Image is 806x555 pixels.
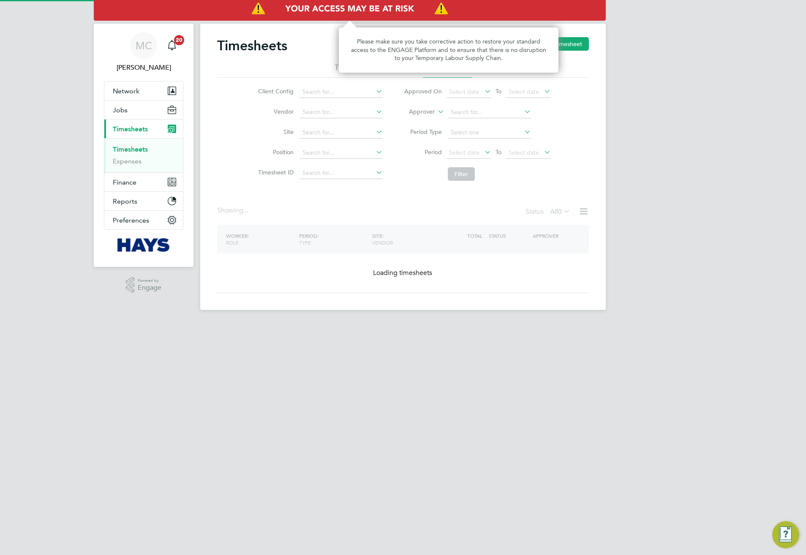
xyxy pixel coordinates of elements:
[339,27,558,73] div: Access At Risk
[243,206,248,215] span: ...
[113,197,137,205] span: Reports
[448,127,531,139] input: Select one
[174,35,184,45] span: 20
[256,169,294,176] label: Timesheet ID
[772,521,799,548] button: Engage Resource Center
[397,108,435,116] label: Approver
[335,63,402,78] li: Timesheets I Follow
[113,106,128,114] span: Jobs
[300,147,383,159] input: Search for...
[217,37,287,54] h2: Timesheets
[113,178,136,186] span: Finance
[404,148,442,156] label: Period
[300,127,383,139] input: Search for...
[138,284,161,291] span: Engage
[104,238,183,252] a: Go to home page
[117,238,170,252] img: hays-logo-retina.png
[113,125,148,133] span: Timesheets
[448,106,531,118] input: Search for...
[113,157,142,165] a: Expenses
[256,148,294,156] label: Position
[256,128,294,136] label: Site
[256,87,294,95] label: Client Config
[449,88,479,95] span: Select date
[533,37,589,51] button: New Timesheet
[493,147,504,158] span: To
[558,207,562,216] span: 0
[136,40,152,51] span: MC
[94,24,193,267] nav: Main navigation
[526,206,572,218] div: Status
[509,88,539,95] span: Select date
[104,63,183,73] span: Meg Castleton
[404,87,442,95] label: Approved On
[448,167,475,181] button: Filter
[113,216,149,224] span: Preferences
[104,32,183,73] a: Go to account details
[217,206,250,215] div: Showing
[300,106,383,118] input: Search for...
[300,86,383,98] input: Search for...
[113,87,139,95] span: Network
[449,149,479,156] span: Select date
[509,149,539,156] span: Select date
[550,207,570,216] label: All
[138,277,161,284] span: Powered by
[256,108,294,115] label: Vendor
[113,145,148,153] a: Timesheets
[404,128,442,136] label: Period Type
[349,38,548,63] p: Please make sure you take corrective action to restore your standard access to the ENGAGE Platfor...
[300,167,383,179] input: Search for...
[493,86,504,97] span: To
